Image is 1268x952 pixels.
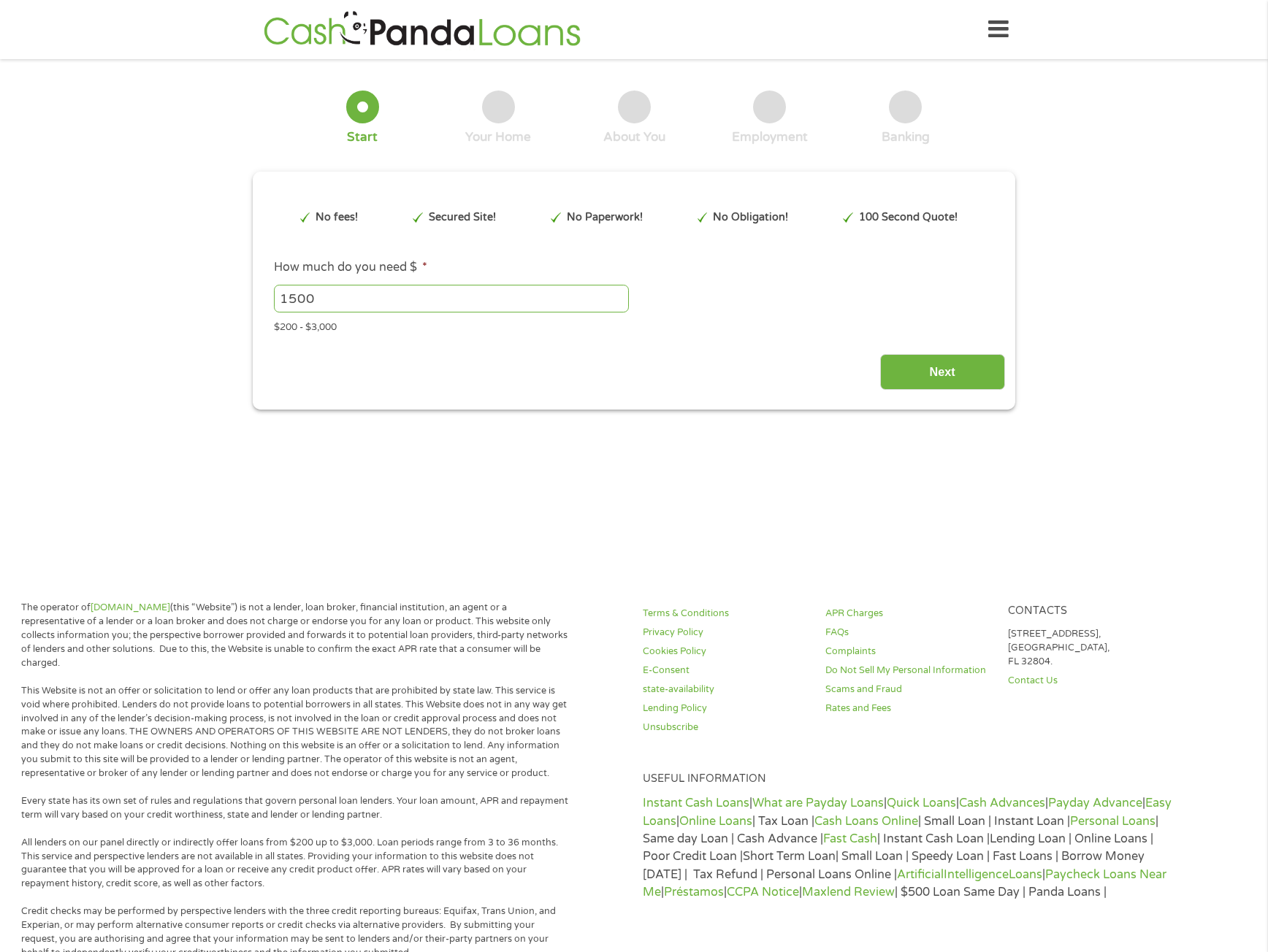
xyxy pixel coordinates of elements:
[643,772,1172,786] h4: Useful Information
[274,315,994,335] div: $200 - $3,000
[643,607,807,621] a: Terms & Conditions
[1008,604,1172,618] h4: Contacts
[643,796,749,810] a: Instant Cash Loans
[1008,627,1172,669] p: [STREET_ADDRESS], [GEOGRAPHIC_DATA], FL 32804.
[825,607,990,621] a: APR Charges
[643,683,807,696] a: state-availability
[814,814,918,829] a: Cash Loans Online
[959,796,1045,810] a: Cash Advances
[944,867,1009,882] a: Intelligence
[882,129,930,145] div: Banking
[802,885,895,899] a: Maxlend Review
[347,129,378,145] div: Start
[859,210,958,226] p: 100 Second Quote!
[1008,674,1172,688] a: Contact Us
[825,683,990,696] a: Scams and Fraud
[679,814,752,829] a: Online Loans
[643,796,1172,828] a: Easy Loans
[825,645,990,659] a: Complaints
[1009,867,1042,882] a: Loans
[880,354,1005,390] input: Next
[732,129,808,145] div: Employment
[21,836,568,891] p: All lenders on our panel directly or indirectly offer loans from $200 up to $3,000. Loan periods ...
[713,210,788,226] p: No Obligation!
[643,794,1172,901] p: | | | | | | | Tax Loan | | Small Loan | Instant Loan | | Same day Loan | Cash Advance | | Instant...
[643,702,807,715] a: Lending Policy
[1048,796,1142,810] a: Payday Advance
[91,602,170,613] a: [DOMAIN_NAME]
[825,626,990,640] a: FAQs
[897,867,944,882] a: Artificial
[1070,814,1156,829] a: Personal Loans
[567,210,643,226] p: No Paperwork!
[643,664,807,677] a: E-Consent
[259,9,585,50] img: GetLoanNow Logo
[643,721,807,734] a: Unsubscribe
[316,210,358,226] p: No fees!
[429,210,496,226] p: Secured Site!
[825,664,990,677] a: Do Not Sell My Personal Information
[727,885,799,899] a: CCPA Notice
[21,684,568,780] p: This Website is not an offer or solicitation to lend or offer any loan products that are prohibit...
[21,601,568,669] p: The operator of (this “Website”) is not a lender, loan broker, financial institution, an agent or...
[21,794,568,822] p: Every state has its own set of rules and regulations that govern personal loan lenders. Your loan...
[603,129,665,145] div: About You
[664,885,724,899] a: Préstamos
[643,626,807,640] a: Privacy Policy
[752,796,884,810] a: What are Payday Loans
[465,129,531,145] div: Your Home
[643,867,1166,899] a: Paycheck Loans Near Me
[274,260,427,275] label: How much do you need $
[887,796,956,810] a: Quick Loans
[643,645,807,659] a: Cookies Policy
[823,832,877,846] a: Fast Cash
[825,702,990,715] a: Rates and Fees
